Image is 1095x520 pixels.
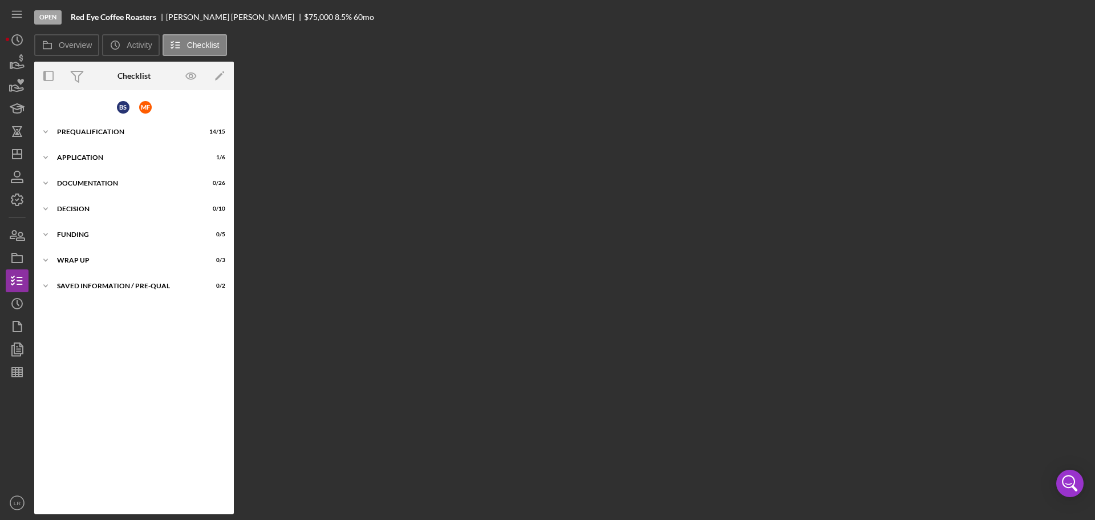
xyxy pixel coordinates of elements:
[57,154,197,161] div: Application
[57,257,197,264] div: Wrap up
[1056,470,1084,497] div: Open Intercom Messenger
[205,257,225,264] div: 0 / 3
[127,41,152,50] label: Activity
[57,231,197,238] div: Funding
[102,34,159,56] button: Activity
[57,205,197,212] div: Decision
[14,500,21,506] text: LR
[205,283,225,289] div: 0 / 2
[34,34,99,56] button: Overview
[71,13,156,22] b: Red Eye Coffee Roasters
[205,205,225,212] div: 0 / 10
[57,180,197,187] div: Documentation
[354,13,374,22] div: 60 mo
[205,180,225,187] div: 0 / 26
[117,101,129,114] div: B S
[335,13,352,22] div: 8.5 %
[6,491,29,514] button: LR
[205,154,225,161] div: 1 / 6
[117,71,151,80] div: Checklist
[57,128,197,135] div: Prequalification
[163,34,227,56] button: Checklist
[304,12,333,22] span: $75,000
[166,13,304,22] div: [PERSON_NAME] [PERSON_NAME]
[57,283,197,289] div: Saved Information / Pre-Qual
[187,41,220,50] label: Checklist
[59,41,92,50] label: Overview
[205,128,225,135] div: 14 / 15
[34,10,62,25] div: Open
[205,231,225,238] div: 0 / 5
[139,101,152,114] div: M F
